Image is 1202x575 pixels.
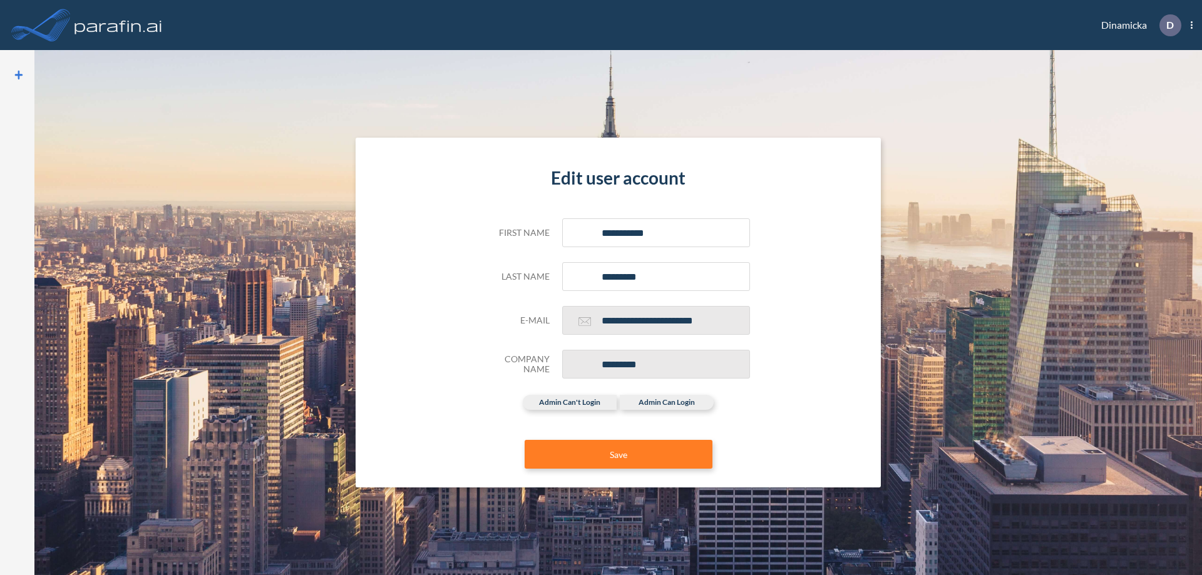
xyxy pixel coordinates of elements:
[72,13,165,38] img: logo
[1166,19,1174,31] p: D
[1082,14,1193,36] div: Dinamicka
[523,395,617,410] label: admin can't login
[487,272,550,282] h5: Last name
[487,168,750,189] h4: Edit user account
[487,228,550,238] h5: First name
[487,354,550,375] h5: Company Name
[487,315,550,326] h5: E-mail
[620,395,714,410] label: admin can login
[525,440,712,469] button: Save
